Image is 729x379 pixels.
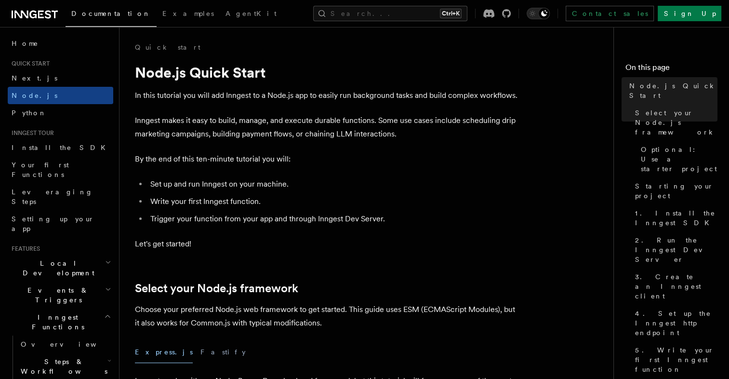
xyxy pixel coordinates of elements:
a: Select your Node.js framework [135,282,298,295]
a: Optional: Use a starter project [637,141,717,177]
a: Starting your project [631,177,717,204]
span: Inngest Functions [8,312,104,332]
a: Node.js [8,87,113,104]
p: Inngest makes it easy to build, manage, and execute durable functions. Some use cases include sch... [135,114,520,141]
span: Select your Node.js framework [635,108,717,137]
span: Quick start [8,60,50,68]
button: Fastify [200,341,246,363]
button: Inngest Functions [8,309,113,336]
span: 3. Create an Inngest client [635,272,717,301]
span: Python [12,109,47,117]
span: Events & Triggers [8,285,105,305]
h1: Node.js Quick Start [135,64,520,81]
h4: On this page [625,62,717,77]
a: Documentation [66,3,157,27]
a: 2. Run the Inngest Dev Server [631,231,717,268]
a: Quick start [135,42,200,52]
a: Overview [17,336,113,353]
p: Let's get started! [135,237,520,251]
span: AgentKit [225,10,277,17]
a: Your first Functions [8,156,113,183]
p: Choose your preferred Node.js web framework to get started. This guide uses ESM (ECMAScript Modul... [135,303,520,330]
span: Features [8,245,40,253]
button: Events & Triggers [8,282,113,309]
a: Contact sales [566,6,654,21]
a: Sign Up [658,6,721,21]
span: Starting your project [635,181,717,201]
a: Select your Node.js framework [631,104,717,141]
span: Setting up your app [12,215,94,232]
span: Next.js [12,74,57,82]
button: Local Development [8,255,113,282]
span: 4. Set up the Inngest http endpoint [635,309,717,338]
span: Your first Functions [12,161,69,178]
span: Node.js Quick Start [629,81,717,100]
li: Write your first Inngest function. [147,195,520,208]
p: In this tutorial you will add Inngest to a Node.js app to easily run background tasks and build c... [135,89,520,102]
span: Node.js [12,92,57,99]
button: Search...Ctrl+K [313,6,467,21]
span: Steps & Workflows [17,357,107,376]
a: 3. Create an Inngest client [631,268,717,305]
span: Overview [21,340,120,348]
button: Toggle dark mode [527,8,550,19]
p: By the end of this ten-minute tutorial you will: [135,152,520,166]
a: Setting up your app [8,210,113,237]
a: AgentKit [220,3,282,26]
a: 5. Write your first Inngest function [631,341,717,378]
a: 4. Set up the Inngest http endpoint [631,305,717,341]
button: Express.js [135,341,193,363]
a: Leveraging Steps [8,183,113,210]
span: Documentation [71,10,151,17]
span: 2. Run the Inngest Dev Server [635,235,717,264]
li: Trigger your function from your app and through Inngest Dev Server. [147,212,520,226]
span: 5. Write your first Inngest function [635,345,717,374]
span: Local Development [8,258,105,278]
span: Optional: Use a starter project [641,145,717,174]
a: Install the SDK [8,139,113,156]
span: Inngest tour [8,129,54,137]
kbd: Ctrl+K [440,9,462,18]
span: Home [12,39,39,48]
a: 1. Install the Inngest SDK [631,204,717,231]
span: Install the SDK [12,144,111,151]
span: 1. Install the Inngest SDK [635,208,717,228]
a: Examples [157,3,220,26]
li: Set up and run Inngest on your machine. [147,177,520,191]
a: Next.js [8,69,113,87]
span: Leveraging Steps [12,188,93,205]
a: Home [8,35,113,52]
a: Node.js Quick Start [625,77,717,104]
a: Python [8,104,113,122]
span: Examples [162,10,214,17]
